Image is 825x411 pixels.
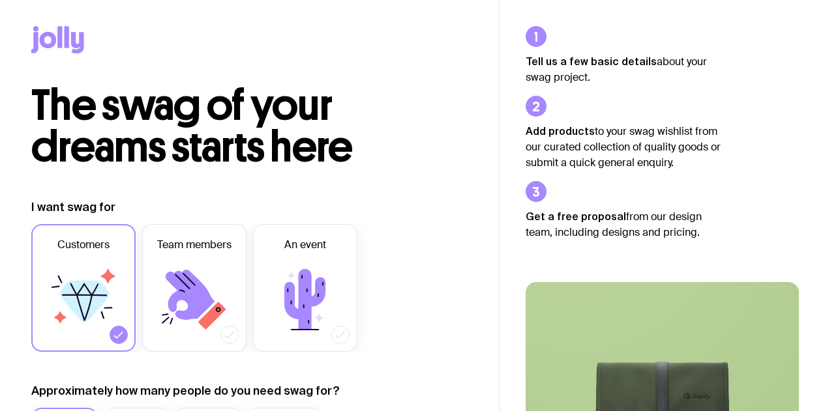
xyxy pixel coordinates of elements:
[31,383,340,399] label: Approximately how many people do you need swag for?
[31,199,115,215] label: I want swag for
[157,237,232,253] span: Team members
[526,210,626,222] strong: Get a free proposal
[526,55,657,67] strong: Tell us a few basic details
[526,123,721,171] p: to your swag wishlist from our curated collection of quality goods or submit a quick general enqu...
[526,208,721,240] p: from our design team, including designs and pricing.
[31,79,353,173] span: The swag of your dreams starts here
[284,237,326,253] span: An event
[57,237,110,253] span: Customers
[526,53,721,85] p: about your swag project.
[526,125,595,137] strong: Add products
